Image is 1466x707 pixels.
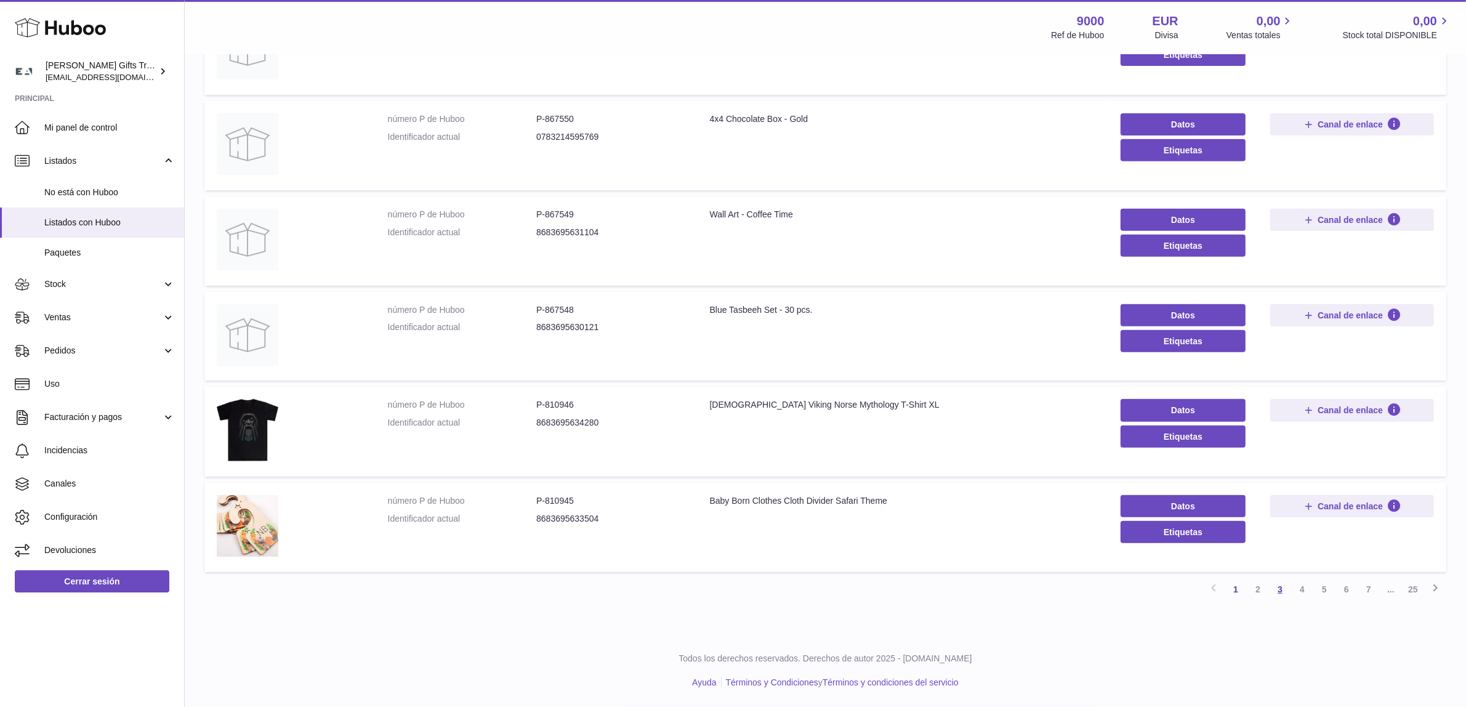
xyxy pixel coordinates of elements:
[1153,13,1178,30] strong: EUR
[1270,304,1434,326] button: Canal de enlace
[217,304,278,366] img: Blue Tasbeeh Set - 30 pcs.
[217,399,278,461] img: Odin Viking Norse Mythology T-Shirt XL
[217,209,278,270] img: Wall Art - Coffee Time
[536,399,685,411] dd: P-810946
[15,62,33,81] img: internalAdmin-9000@internal.huboo.com
[1318,214,1383,225] span: Canal de enlace
[1225,578,1247,600] a: 1
[710,304,1096,316] div: Blue Tasbeeh Set - 30 pcs.
[1318,310,1383,321] span: Canal de enlace
[1413,13,1437,30] span: 0,00
[44,155,162,167] span: Listados
[722,677,959,689] li: y
[1270,113,1434,135] button: Canal de enlace
[1121,44,1246,66] button: Etiquetas
[1121,495,1246,517] a: Datos
[536,513,685,525] dd: 8683695633504
[388,209,536,220] dt: número P de Huboo
[44,312,162,323] span: Ventas
[536,209,685,220] dd: P-867549
[44,187,175,198] span: No está con Huboo
[1121,330,1246,352] button: Etiquetas
[1343,30,1451,41] span: Stock total DISPONIBLE
[536,113,685,125] dd: P-867550
[388,513,536,525] dt: Identificador actual
[44,411,162,423] span: Facturación y pagos
[44,544,175,556] span: Devoluciones
[823,677,959,687] a: Términos y condiciones del servicio
[710,399,1096,411] div: [DEMOGRAPHIC_DATA] Viking Norse Mythology T-Shirt XL
[1051,30,1104,41] div: Ref de Huboo
[388,227,536,238] dt: Identificador actual
[44,511,175,523] span: Configuración
[46,72,181,82] span: [EMAIL_ADDRESS][DOMAIN_NAME]
[710,113,1096,125] div: 4x4 Chocolate Box - Gold
[388,495,536,507] dt: número P de Huboo
[388,399,536,411] dt: número P de Huboo
[1226,30,1295,41] span: Ventas totales
[710,495,1096,507] div: Baby Born Clothes Cloth Divider Safari Theme
[1318,405,1383,416] span: Canal de enlace
[1121,209,1246,231] a: Datos
[1121,235,1246,257] button: Etiquetas
[195,653,1456,665] p: Todos los derechos reservados. Derechos de autor 2025 - [DOMAIN_NAME]
[536,321,685,333] dd: 8683695630121
[1121,139,1246,161] button: Etiquetas
[1121,399,1246,421] a: Datos
[536,131,685,143] dd: 0783214595769
[217,495,278,557] img: Baby Born Clothes Cloth Divider Safari Theme
[1343,13,1451,41] a: 0,00 Stock total DISPONIBLE
[1121,521,1246,543] button: Etiquetas
[726,677,818,687] a: Términos y Condiciones
[1121,304,1246,326] a: Datos
[1121,113,1246,135] a: Datos
[536,417,685,429] dd: 8683695634280
[1380,578,1402,600] span: ...
[44,247,175,259] span: Paquetes
[1257,13,1281,30] span: 0,00
[1226,13,1295,41] a: 0,00 Ventas totales
[536,227,685,238] dd: 8683695631104
[1335,578,1358,600] a: 6
[44,278,162,290] span: Stock
[46,60,156,83] div: [PERSON_NAME] Gifts Trade BV
[1270,399,1434,421] button: Canal de enlace
[536,304,685,316] dd: P-867548
[388,304,536,316] dt: número P de Huboo
[388,131,536,143] dt: Identificador actual
[710,209,1096,220] div: Wall Art - Coffee Time
[44,478,175,490] span: Canales
[1318,501,1383,512] span: Canal de enlace
[1270,495,1434,517] button: Canal de enlace
[388,417,536,429] dt: Identificador actual
[1318,119,1383,130] span: Canal de enlace
[44,217,175,228] span: Listados con Huboo
[1155,30,1178,41] div: Divisa
[44,445,175,456] span: Incidencias
[15,570,169,592] a: Cerrar sesión
[536,495,685,507] dd: P-810945
[44,378,175,390] span: Uso
[1313,578,1335,600] a: 5
[217,113,278,175] img: 4x4 Chocolate Box - Gold
[1269,578,1291,600] a: 3
[44,345,162,357] span: Pedidos
[1121,426,1246,448] button: Etiquetas
[1291,578,1313,600] a: 4
[44,122,175,134] span: Mi panel de control
[1270,209,1434,231] button: Canal de enlace
[1247,578,1269,600] a: 2
[1402,578,1424,600] a: 25
[692,677,716,687] a: Ayuda
[1077,13,1105,30] strong: 9000
[1358,578,1380,600] a: 7
[388,113,536,125] dt: número P de Huboo
[388,321,536,333] dt: Identificador actual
